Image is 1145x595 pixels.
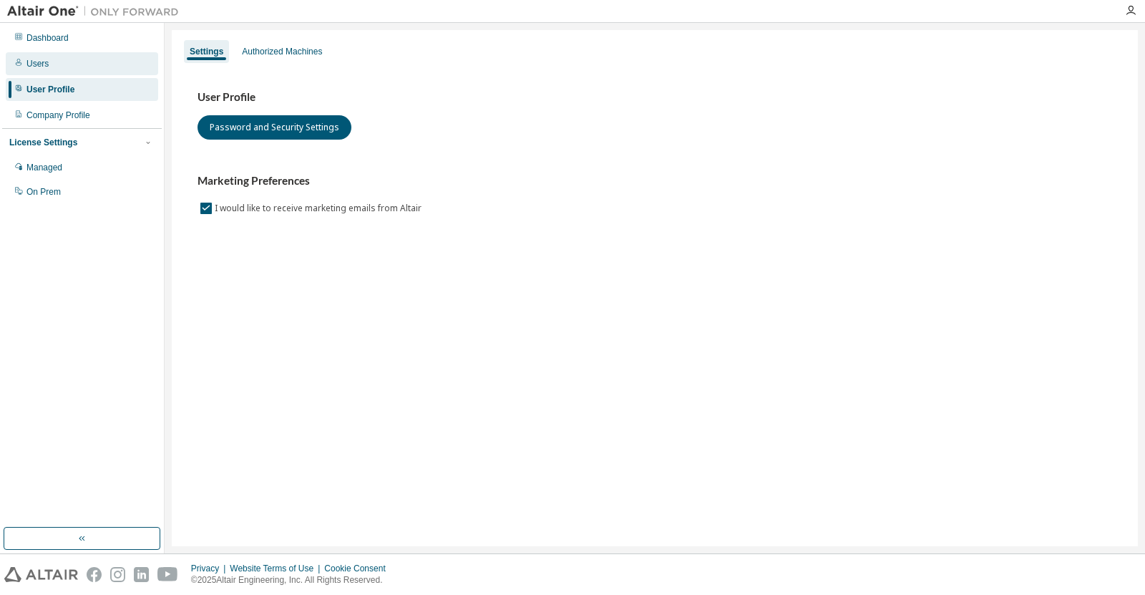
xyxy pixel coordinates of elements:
[7,4,186,19] img: Altair One
[215,200,424,217] label: I would like to receive marketing emails from Altair
[26,32,69,44] div: Dashboard
[157,567,178,582] img: youtube.svg
[242,46,322,57] div: Authorized Machines
[191,563,230,574] div: Privacy
[26,58,49,69] div: Users
[190,46,223,57] div: Settings
[26,84,74,95] div: User Profile
[230,563,324,574] div: Website Terms of Use
[26,186,61,198] div: On Prem
[87,567,102,582] img: facebook.svg
[198,90,1112,105] h3: User Profile
[198,115,351,140] button: Password and Security Settings
[198,174,1112,188] h3: Marketing Preferences
[4,567,78,582] img: altair_logo.svg
[191,574,394,586] p: © 2025 Altair Engineering, Inc. All Rights Reserved.
[9,137,77,148] div: License Settings
[324,563,394,574] div: Cookie Consent
[110,567,125,582] img: instagram.svg
[26,110,90,121] div: Company Profile
[26,162,62,173] div: Managed
[134,567,149,582] img: linkedin.svg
